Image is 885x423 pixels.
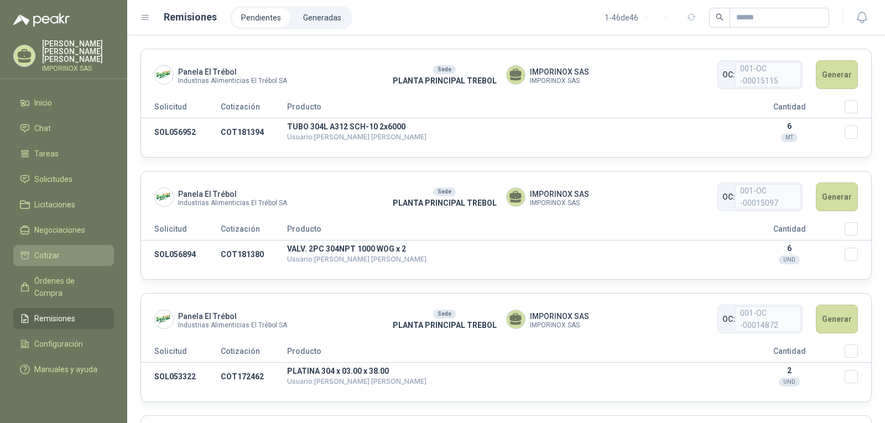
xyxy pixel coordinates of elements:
[178,310,287,322] span: Panela El Trébol
[845,118,871,147] td: Seleccionar/deseleccionar
[178,66,287,78] span: Panela El Trébol
[734,122,845,130] p: 6
[141,118,221,147] td: SOL056952
[530,78,589,84] span: IMPORINOX SAS
[178,322,287,328] span: Industrias Alimenticias El Trébol SA
[232,8,290,27] a: Pendientes
[530,188,589,200] span: IMPORINOX SAS
[141,363,221,391] td: SOL053322
[34,275,103,299] span: Órdenes de Compra
[287,245,734,253] p: VALV. 2PC 304NPT 1000 WOG x 2
[294,8,350,27] a: Generadas
[287,344,734,363] th: Producto
[734,222,845,241] th: Cantidad
[34,249,60,262] span: Cotizar
[34,148,59,160] span: Tareas
[155,310,173,328] img: Company Logo
[287,123,734,130] p: TUBO 304L A312 SCH-10 2x6000
[735,184,801,210] span: 001-OC -00015097
[845,363,871,391] td: Seleccionar/deseleccionar
[13,220,114,241] a: Negociaciones
[13,143,114,164] a: Tareas
[13,333,114,354] a: Configuración
[34,97,52,109] span: Inicio
[383,75,506,87] p: PLANTA PRINCIPAL TREBOL
[13,270,114,304] a: Órdenes de Compra
[816,60,858,89] button: Generar
[779,255,800,264] div: UND
[221,118,287,147] td: COT181394
[845,241,871,269] td: Seleccionar/deseleccionar
[735,62,801,87] span: 001-OC -00015115
[287,367,734,375] p: PLATINA 304 x 03.00 x 38.00
[530,66,589,78] span: IMPORINOX SAS
[287,222,734,241] th: Producto
[845,344,871,363] th: Seleccionar/deseleccionar
[221,222,287,241] th: Cotización
[13,169,114,190] a: Solicitudes
[34,338,83,350] span: Configuración
[42,65,114,72] p: IMPORINOX SAS
[287,133,426,141] span: Usuario: [PERSON_NAME] [PERSON_NAME]
[735,306,801,332] span: 001-OC -00014872
[722,313,735,325] span: OC:
[781,133,798,142] div: MT
[13,245,114,266] a: Cotizar
[383,197,506,209] p: PLANTA PRINCIPAL TREBOL
[34,199,75,211] span: Licitaciones
[178,200,287,206] span: Industrias Alimenticias El Trébol SA
[433,65,456,74] div: Sede
[141,344,221,363] th: Solicitud
[722,69,735,81] span: OC:
[178,78,287,84] span: Industrias Alimenticias El Trébol SA
[178,188,287,200] span: Panela El Trébol
[845,222,871,241] th: Seleccionar/deseleccionar
[141,241,221,269] td: SOL056894
[605,9,674,27] div: 1 - 46 de 46
[734,344,845,363] th: Cantidad
[816,182,858,211] button: Generar
[34,312,75,325] span: Remisiones
[734,244,845,253] p: 6
[383,319,506,331] p: PLANTA PRINCIPAL TREBOL
[164,9,217,25] h1: Remisiones
[734,366,845,375] p: 2
[34,363,97,375] span: Manuales y ayuda
[530,310,589,322] span: IMPORINOX SAS
[530,200,589,206] span: IMPORINOX SAS
[221,344,287,363] th: Cotización
[13,308,114,329] a: Remisiones
[221,241,287,269] td: COT181380
[141,222,221,241] th: Solicitud
[34,173,72,185] span: Solicitudes
[287,255,426,263] span: Usuario: [PERSON_NAME] [PERSON_NAME]
[13,92,114,113] a: Inicio
[734,100,845,118] th: Cantidad
[13,13,70,27] img: Logo peakr
[816,305,858,333] button: Generar
[221,363,287,391] td: COT172462
[34,122,51,134] span: Chat
[13,359,114,380] a: Manuales y ayuda
[34,224,85,236] span: Negociaciones
[141,100,221,118] th: Solicitud
[221,100,287,118] th: Cotización
[42,40,114,63] p: [PERSON_NAME] [PERSON_NAME] [PERSON_NAME]
[433,187,456,196] div: Sede
[530,322,589,328] span: IMPORINOX SAS
[13,194,114,215] a: Licitaciones
[287,377,426,385] span: Usuario: [PERSON_NAME] [PERSON_NAME]
[155,188,173,206] img: Company Logo
[845,100,871,118] th: Seleccionar/deseleccionar
[779,378,800,387] div: UND
[13,118,114,139] a: Chat
[722,191,735,203] span: OC:
[433,310,456,318] div: Sede
[155,66,173,84] img: Company Logo
[716,13,723,21] span: search
[287,100,734,118] th: Producto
